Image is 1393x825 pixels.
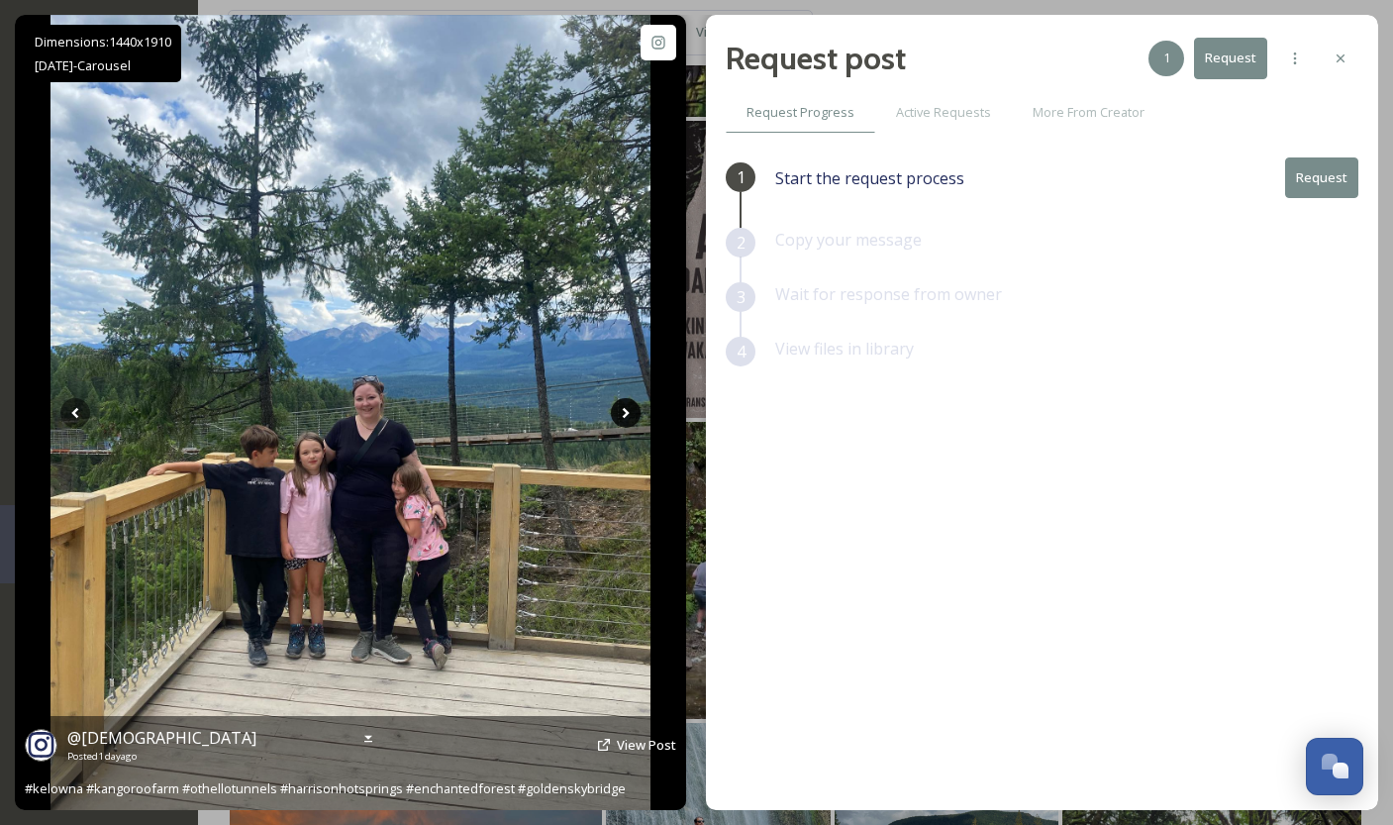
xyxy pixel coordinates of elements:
span: Dimensions: 1440 x 1910 [35,33,171,51]
span: 4 [737,340,746,363]
span: [DATE] - Carousel [35,56,131,74]
span: Active Requests [896,103,991,122]
a: View Post [617,736,676,755]
span: Start the request process [775,166,964,190]
button: Request [1194,38,1267,78]
span: @ [DEMOGRAPHIC_DATA] [67,727,256,749]
span: View files in library [775,338,914,360]
span: Posted 1 day ago [67,750,256,764]
h2: Request post [726,35,906,82]
span: Copy your message [775,229,922,251]
span: View Post [617,736,676,754]
span: More From Creator [1033,103,1144,122]
button: Open Chat [1306,738,1363,795]
button: Request [1285,157,1358,198]
span: 1 [737,165,746,189]
a: @[DEMOGRAPHIC_DATA] [67,726,256,750]
span: #kelowna #kangoroofarm #othellotunnels #harrisonhotsprings #enchantedforest #goldenskybridge [25,779,626,797]
span: 2 [737,231,746,255]
img: #kelowna #kangoroofarm #othellotunnels #harrisonhotsprings #enchantedforest #goldenskybridge [50,15,649,810]
span: Request Progress [746,103,854,122]
span: 1 [1163,49,1170,67]
span: Wait for response from owner [775,283,1002,305]
span: 3 [737,285,746,309]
